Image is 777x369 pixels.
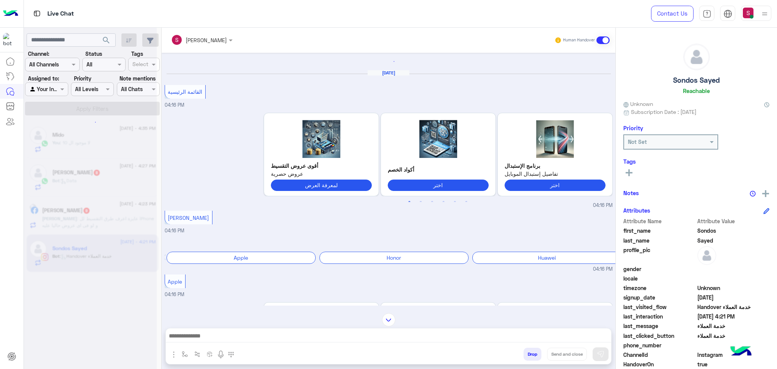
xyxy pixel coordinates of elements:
[593,266,613,273] span: 04:16 PM
[697,246,716,265] img: defaultAdmin.png
[623,274,696,282] span: locale
[728,339,754,365] img: hulul-logo.png
[168,278,182,285] span: Apple
[623,284,696,292] span: timezone
[623,100,653,108] span: Unknown
[131,60,148,70] div: Select
[697,312,770,320] span: 2025-09-12T13:21:57.456Z
[165,228,184,233] span: 04:16 PM
[191,348,204,360] button: Trigger scenario
[623,360,696,368] span: HandoverOn
[760,9,769,19] img: profile
[524,348,541,361] button: Drop
[472,252,621,263] div: Huawei
[703,9,711,18] img: tab
[167,252,316,263] div: Apple
[623,322,696,330] span: last_message
[623,237,696,244] span: last_name
[83,115,97,129] div: loading...
[623,332,696,340] span: last_clicked_button
[651,6,694,22] a: Contact Us
[179,348,191,360] button: select flow
[697,217,770,225] span: Attribute Value
[623,246,696,263] span: profile_pic
[623,312,696,320] span: last_interaction
[697,293,770,301] span: 2025-09-12T13:15:51.773Z
[683,87,710,94] h6: Reachable
[368,70,409,76] h6: [DATE]
[684,44,709,70] img: defaultAdmin.png
[697,360,770,368] span: true
[505,120,606,158] img: 2KfYs9iq2KjYr9in2YQucG5n.png
[271,162,372,170] p: أقوى عروض التقسيط
[32,9,42,18] img: tab
[631,108,697,116] span: Subscription Date : [DATE]
[623,341,696,349] span: phone_number
[623,303,696,311] span: last_visited_flow
[743,8,753,18] img: userImage
[319,252,469,263] div: Honor
[623,217,696,225] span: Attribute Name
[216,350,225,359] img: send voice note
[182,351,188,357] img: select flow
[47,9,74,19] p: Live Chat
[167,55,611,68] div: loading...
[623,207,650,214] h6: Attributes
[204,348,216,360] button: create order
[168,214,209,221] span: [PERSON_NAME]
[406,198,413,206] button: 1 of 3
[697,265,770,273] span: null
[547,348,587,361] button: Send and close
[388,180,489,191] button: اختر
[388,120,489,158] img: 2K7YtdmFLnBuZw%3D%3D.png
[165,292,184,297] span: 04:16 PM
[3,33,17,47] img: 1403182699927242
[194,351,200,357] img: Trigger scenario
[697,284,770,292] span: Unknown
[623,227,696,235] span: first_name
[271,170,372,178] span: عروض حصرية
[697,351,770,359] span: 8
[505,180,606,191] button: اختر
[271,120,372,158] img: 2KrZgtiz2YrYtyAyLnBuZw%3D%3D.png
[382,313,395,326] img: scroll
[593,202,613,209] span: 04:16 PM
[697,341,770,349] span: null
[597,350,604,358] img: send message
[623,351,696,359] span: ChannelId
[165,102,184,108] span: 04:16 PM
[750,191,756,197] img: notes
[388,166,489,173] p: أكواد الخصم
[168,88,202,95] span: القائمة الرئيسية
[697,303,770,311] span: Handover خدمة العملاء
[3,6,18,22] img: Logo
[428,198,436,206] button: 3 of 3
[462,198,470,206] button: 6 of 3
[623,189,639,196] h6: Notes
[623,293,696,301] span: signup_date
[697,274,770,282] span: null
[505,162,606,170] p: برنامج الإستبدال
[673,76,720,85] h5: Sondos Sayed
[563,37,595,43] small: Human Handover
[623,265,696,273] span: gender
[623,125,643,131] h6: Priority
[697,332,770,340] span: خدمة العملاء
[697,322,770,330] span: خدمة العملاء
[417,198,425,206] button: 2 of 3
[451,198,459,206] button: 5 of 3
[169,350,178,359] img: send attachment
[228,352,234,358] img: make a call
[699,6,714,22] a: tab
[697,227,770,235] span: Sondos
[724,9,732,18] img: tab
[623,158,769,165] h6: Tags
[207,351,213,357] img: create order
[762,190,769,197] img: add
[505,170,606,178] span: تفاصيل إستبدال الموبايل
[271,180,372,191] button: لمعرفة العرض
[440,198,447,206] button: 4 of 3
[697,237,770,244] span: Sayed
